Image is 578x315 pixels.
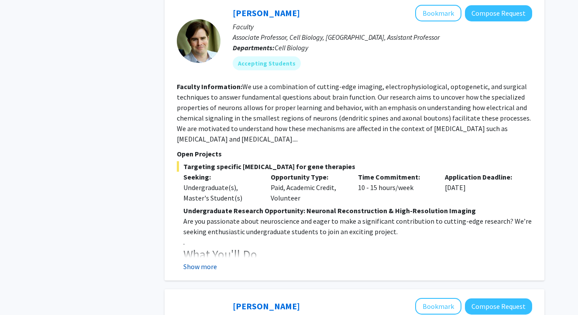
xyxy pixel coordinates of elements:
[233,301,300,312] a: [PERSON_NAME]
[177,82,531,143] fg-read-more: We use a combination of cutting-edge imaging, electrophysiological, optogenetic, and surgical tec...
[415,298,461,315] button: Add JIaying Lu to Bookmarks
[183,172,258,182] p: Seeking:
[177,149,532,159] p: Open Projects
[233,21,532,32] p: Faculty
[177,161,532,172] span: Targeting specific [MEDICAL_DATA] for gene therapies
[465,298,532,315] button: Compose Request to JIaying Lu
[183,261,217,272] button: Show more
[275,43,308,52] span: Cell Biology
[233,7,300,18] a: [PERSON_NAME]
[233,43,275,52] b: Departments:
[7,276,37,308] iframe: Chat
[271,172,345,182] p: Opportunity Type:
[351,172,439,203] div: 10 - 15 hours/week
[438,172,526,203] div: [DATE]
[183,182,258,203] div: Undergraduate(s), Master's Student(s)
[415,5,461,21] button: Add Matt Rowan to Bookmarks
[465,5,532,21] button: Compose Request to Matt Rowan
[183,206,476,215] strong: Undergraduate Research Opportunity: Neuronal Reconstruction & High-Resolution Imaging
[445,172,519,182] p: Application Deadline:
[264,172,351,203] div: Paid, Academic Credit, Volunteer
[183,247,532,262] h3: What You'll Do
[233,56,301,70] mat-chip: Accepting Students
[358,172,432,182] p: Time Commitment:
[183,237,532,247] p: .
[233,32,532,42] p: Associate Professor, Cell Biology, [GEOGRAPHIC_DATA], Assistant Professor
[183,216,532,237] p: Are you passionate about neuroscience and eager to make a significant contribution to cutting-edg...
[177,82,242,91] b: Faculty Information:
